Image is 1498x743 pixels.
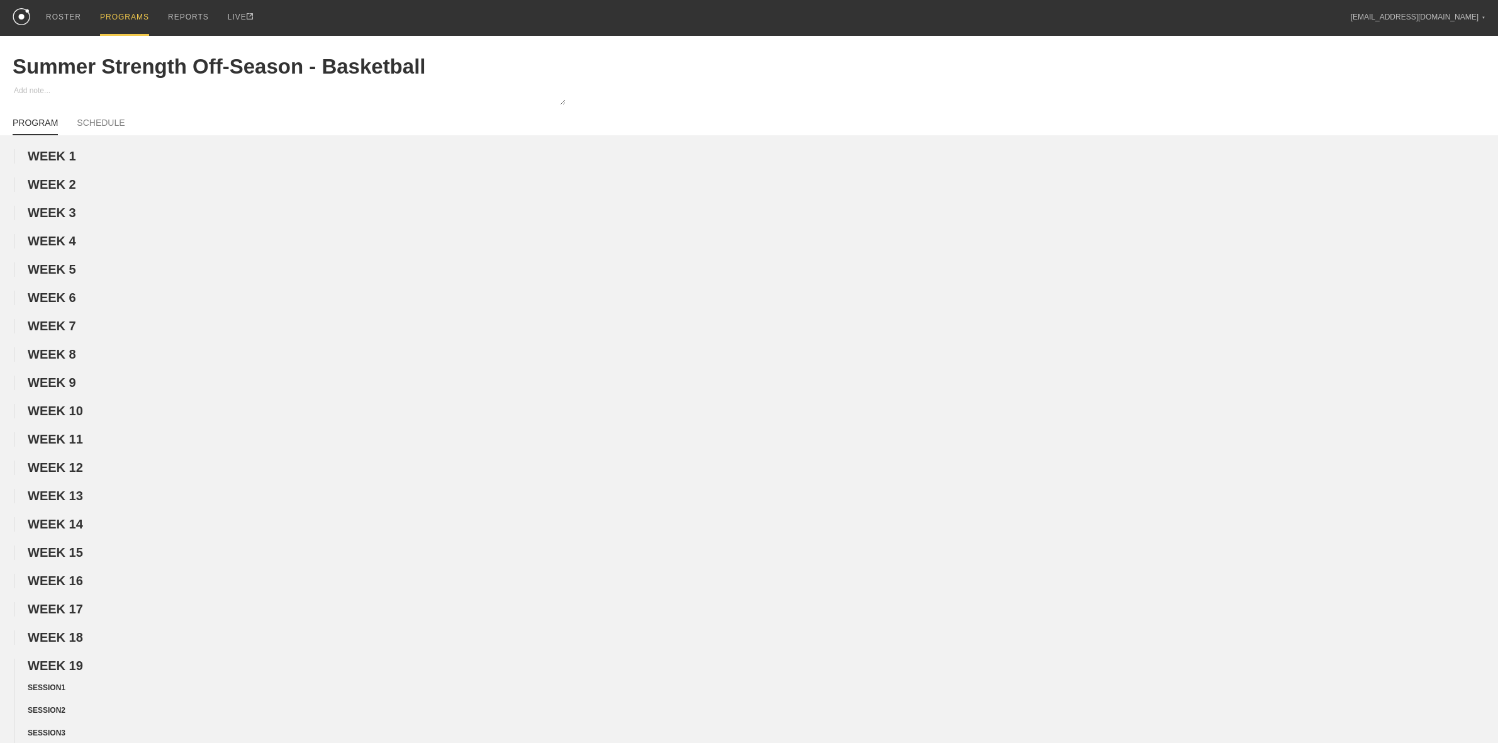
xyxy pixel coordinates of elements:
[28,574,83,588] span: WEEK 16
[28,404,83,418] span: WEEK 10
[28,262,76,276] span: WEEK 5
[28,319,76,333] span: WEEK 7
[28,489,83,503] span: WEEK 13
[28,206,76,220] span: WEEK 3
[28,291,76,304] span: WEEK 6
[28,517,83,531] span: WEEK 14
[28,347,76,361] span: WEEK 8
[28,432,83,446] span: WEEK 11
[28,149,76,163] span: WEEK 1
[77,118,125,134] a: SCHEDULE
[28,683,65,692] span: SESSION 1
[28,659,83,673] span: WEEK 19
[28,545,83,559] span: WEEK 15
[28,602,83,616] span: WEEK 17
[28,376,76,389] span: WEEK 9
[1482,14,1485,21] div: ▼
[13,8,30,25] img: logo
[28,630,83,644] span: WEEK 18
[28,461,83,474] span: WEEK 12
[28,729,65,737] span: SESSION 3
[28,177,76,191] span: WEEK 2
[28,234,76,248] span: WEEK 4
[1435,683,1498,743] iframe: Chat Widget
[28,706,65,715] span: SESSION 2
[13,118,58,135] a: PROGRAM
